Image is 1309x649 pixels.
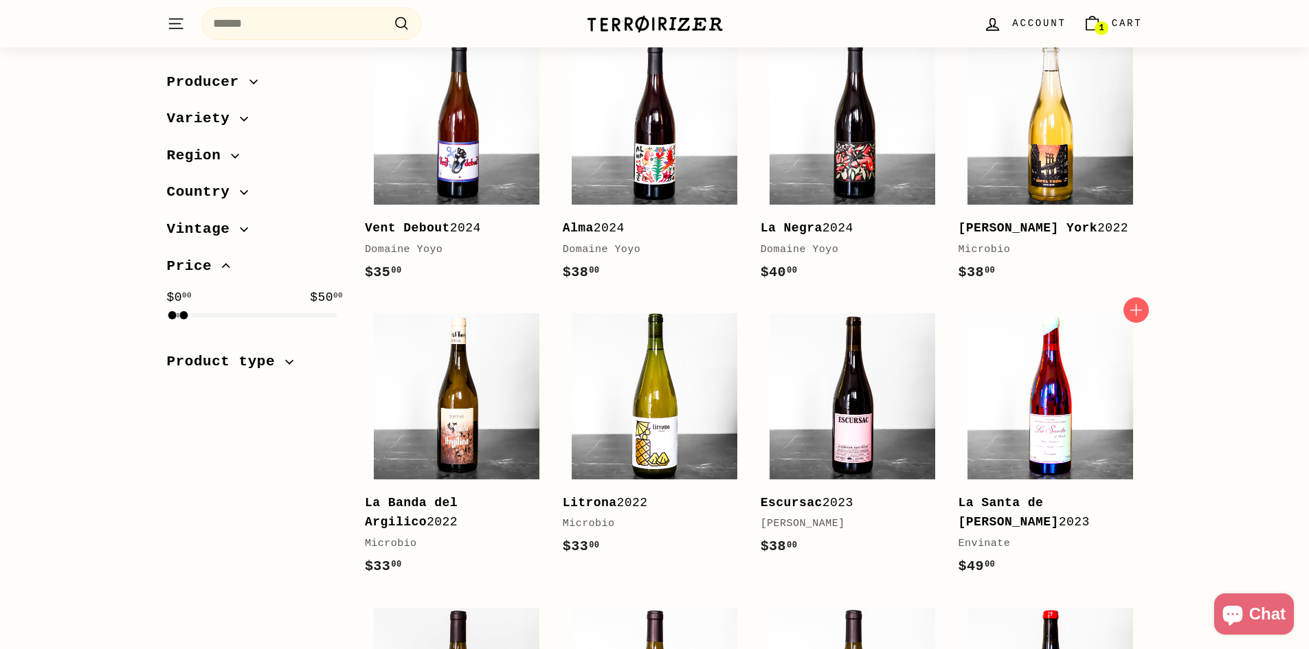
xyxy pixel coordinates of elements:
[589,540,599,550] sup: 00
[959,264,996,280] span: $38
[365,304,549,591] a: La Banda del Argilico2022Microbio
[761,493,931,513] div: 2023
[391,266,401,275] sup: 00
[563,218,733,238] div: 2024
[959,242,1129,258] div: Microbio
[365,30,549,297] a: Vent Debout2024Domaine Yoyo
[167,255,223,278] span: Price
[959,30,1143,297] a: [PERSON_NAME] York2022Microbio
[1112,16,1143,31] span: Cart
[761,496,823,510] b: Escursac
[985,266,995,275] sup: 00
[365,493,535,533] div: 2022
[391,560,401,569] sup: 00
[167,181,240,205] span: Country
[167,214,343,251] button: Vintage
[787,266,797,275] sup: 00
[761,304,945,571] a: Escursac2023[PERSON_NAME]
[365,242,535,258] div: Domaine Yoyo
[761,30,945,297] a: La Negra2024Domaine Yoyo
[167,218,240,241] span: Vintage
[959,558,996,574] span: $49
[761,221,823,235] b: La Negra
[563,493,733,513] div: 2022
[589,266,599,275] sup: 00
[365,264,402,280] span: $35
[959,218,1129,238] div: 2022
[959,536,1129,552] div: Envinate
[167,251,343,288] button: Price
[761,242,931,258] div: Domaine Yoyo
[167,71,249,94] span: Producer
[167,350,286,374] span: Product type
[563,516,733,532] div: Microbio
[761,264,798,280] span: $40
[365,558,402,574] span: $33
[563,242,733,258] div: Domaine Yoyo
[761,538,798,554] span: $38
[761,516,931,532] div: [PERSON_NAME]
[167,104,343,141] button: Variety
[167,178,343,215] button: Country
[365,221,450,235] b: Vent Debout
[959,493,1129,533] div: 2023
[975,3,1074,44] a: Account
[167,141,343,178] button: Region
[563,304,747,571] a: Litrona2022Microbio
[167,347,343,384] button: Product type
[959,496,1059,530] b: La Santa de [PERSON_NAME]
[563,30,747,297] a: Alma2024Domaine Yoyo
[310,288,343,308] span: $50
[1099,23,1104,33] span: 1
[563,221,594,235] b: Alma
[563,264,600,280] span: $38
[563,538,600,554] span: $33
[959,304,1143,591] a: La Santa de [PERSON_NAME]2023Envinate
[787,540,797,550] sup: 00
[365,536,535,552] div: Microbio
[1210,593,1298,638] inbox-online-store-chat: Shopify online store chat
[167,288,192,308] span: $0
[365,218,535,238] div: 2024
[1075,3,1151,44] a: Cart
[563,496,617,510] b: Litrona
[985,560,995,569] sup: 00
[167,108,240,131] span: Variety
[761,218,931,238] div: 2024
[182,291,192,299] sup: 00
[333,291,343,299] sup: 00
[167,67,343,104] button: Producer
[365,496,458,530] b: La Banda del Argilico
[959,221,1098,235] b: [PERSON_NAME] York
[167,144,232,168] span: Region
[1012,16,1066,31] span: Account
